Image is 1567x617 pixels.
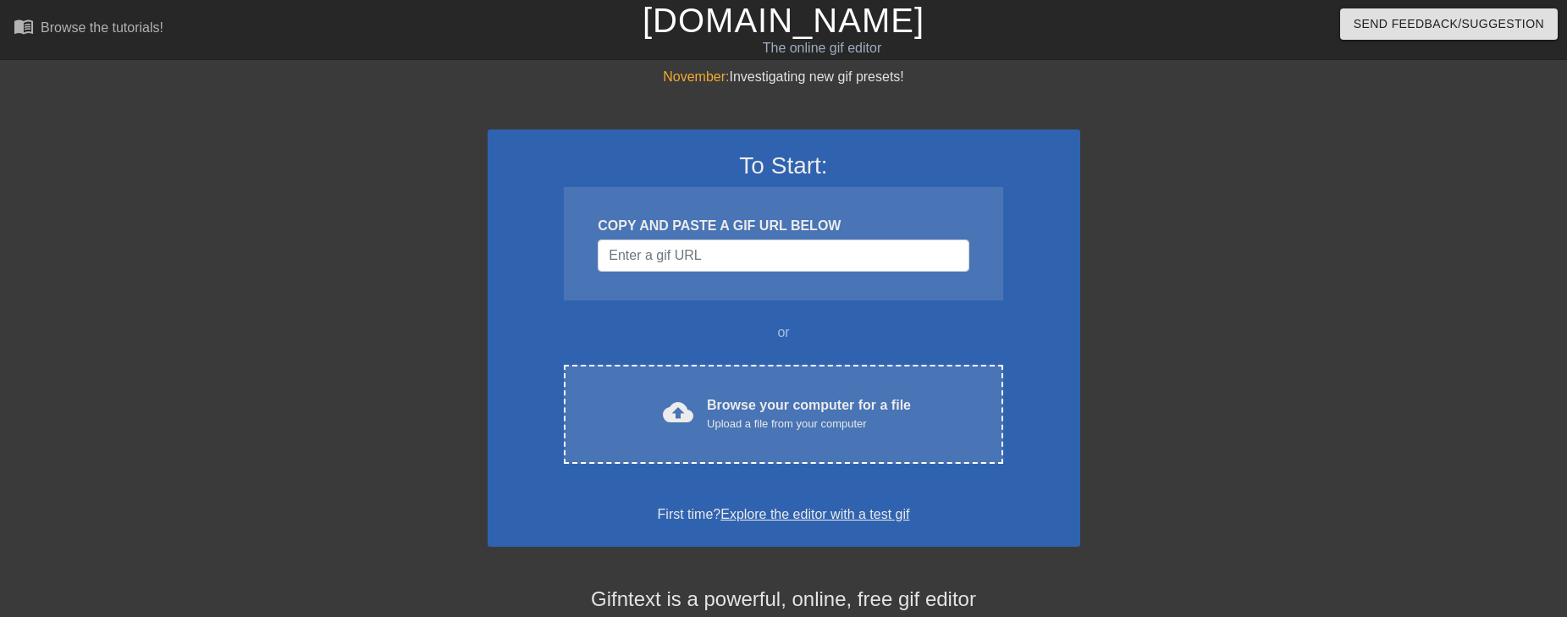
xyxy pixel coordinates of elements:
div: Investigating new gif presets! [488,67,1080,87]
h4: Gifntext is a powerful, online, free gif editor [488,587,1080,612]
span: Send Feedback/Suggestion [1354,14,1544,35]
a: Browse the tutorials! [14,16,163,42]
span: November: [663,69,729,84]
input: Username [598,240,968,272]
div: Upload a file from your computer [707,416,911,432]
div: Browse the tutorials! [41,20,163,35]
a: Explore the editor with a test gif [720,507,909,521]
div: First time? [510,504,1058,525]
button: Send Feedback/Suggestion [1340,8,1558,40]
h3: To Start: [510,151,1058,180]
div: COPY AND PASTE A GIF URL BELOW [598,216,968,236]
div: Browse your computer for a file [707,395,911,432]
span: menu_book [14,16,34,36]
div: or [532,322,1036,343]
a: [DOMAIN_NAME] [643,2,924,39]
span: cloud_upload [663,397,693,427]
div: The online gif editor [531,38,1113,58]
